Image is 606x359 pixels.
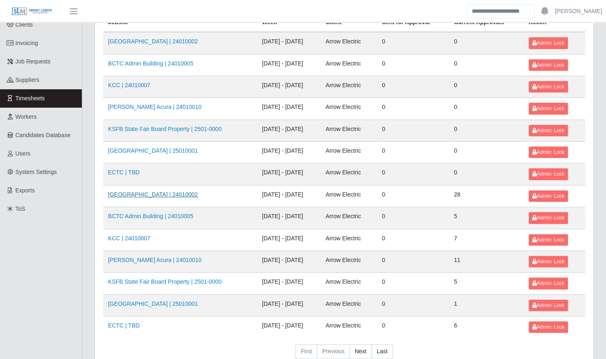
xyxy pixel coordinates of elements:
td: Arrow Electric [321,120,377,141]
span: Admin: Lock [532,324,564,330]
span: System Settings [16,169,57,175]
td: 0 [377,98,449,120]
span: Admin: Lock [532,149,564,155]
td: 0 [449,54,524,76]
td: 0 [449,142,524,163]
td: Arrow Electric [321,207,377,229]
a: ECTC | TBD [108,169,140,176]
button: Admin: Lock [529,59,568,71]
td: 0 [449,98,524,120]
span: Admin: Lock [532,237,564,243]
td: 0 [377,251,449,272]
span: Candidates Database [16,132,71,138]
td: 0 [377,229,449,251]
td: Arrow Electric [321,294,377,316]
td: 0 [377,294,449,316]
span: Exports [16,187,35,194]
button: Admin: Lock [529,321,568,333]
span: Suppliers [16,77,39,83]
td: [DATE] - [DATE] [257,294,320,316]
img: SLM Logo [11,7,52,16]
td: [DATE] - [DATE] [257,76,320,97]
td: 28 [449,185,524,207]
td: 5 [449,207,524,229]
button: Admin: Lock [529,212,568,224]
td: [DATE] - [DATE] [257,163,320,185]
a: BCTC Admin Building | 24010005 [108,213,193,219]
span: Admin: Lock [532,193,564,199]
button: Admin: Lock [529,81,568,93]
span: ToS [16,205,25,212]
td: [DATE] - [DATE] [257,229,320,251]
a: [GEOGRAPHIC_DATA] | 25010001 [108,300,198,307]
td: 0 [377,120,449,141]
td: Arrow Electric [321,76,377,97]
span: Admin: Lock [532,303,564,308]
a: [PERSON_NAME] Acura | 24010010 [108,257,202,263]
span: Clients [16,21,33,28]
td: Arrow Electric [321,229,377,251]
button: Admin: Lock [529,234,568,246]
span: Admin: Lock [532,128,564,133]
a: Last [372,344,393,359]
span: Users [16,150,31,157]
td: [DATE] - [DATE] [257,32,320,54]
td: 0 [377,54,449,76]
td: Arrow Electric [321,32,377,54]
button: Admin: Lock [529,125,568,136]
td: 6 [449,316,524,338]
a: BCTC Admin Building | 24010005 [108,60,193,67]
button: Admin: Lock [529,278,568,289]
a: KSFB State Fair Board Property | 2501-0000 [108,126,222,132]
span: Timesheets [16,95,45,102]
td: Arrow Electric [321,273,377,294]
td: [DATE] - [DATE] [257,251,320,272]
td: [DATE] - [DATE] [257,120,320,141]
span: Admin: Lock [532,280,564,286]
td: Arrow Electric [321,98,377,120]
button: Admin: Lock [529,37,568,49]
a: [PERSON_NAME] Acura | 24010010 [108,104,202,110]
a: ECTC | TBD [108,322,140,329]
button: Admin: Lock [529,103,568,114]
td: [DATE] - [DATE] [257,273,320,294]
button: Admin: Lock [529,300,568,311]
td: 0 [377,163,449,185]
button: Admin: Lock [529,168,568,180]
td: 0 [377,76,449,97]
td: 0 [377,316,449,338]
span: Admin: Lock [532,259,564,264]
span: Admin: Lock [532,62,564,68]
td: 7 [449,229,524,251]
a: [GEOGRAPHIC_DATA] | 25010001 [108,147,198,154]
td: Arrow Electric [321,316,377,338]
span: Workers [16,113,37,120]
span: Admin: Lock [532,40,564,46]
td: [DATE] - [DATE] [257,98,320,120]
a: [GEOGRAPHIC_DATA] | 24010002 [108,191,198,198]
td: 0 [377,185,449,207]
a: KSFB State Fair Board Property | 2501-0000 [108,278,222,285]
td: 0 [449,120,524,141]
td: [DATE] - [DATE] [257,316,320,338]
button: Admin: Lock [529,147,568,158]
td: 0 [449,163,524,185]
td: [DATE] - [DATE] [257,142,320,163]
td: 5 [449,273,524,294]
span: Invoicing [16,40,38,46]
td: [DATE] - [DATE] [257,185,320,207]
td: Arrow Electric [321,142,377,163]
td: 1 [449,294,524,316]
td: Arrow Electric [321,185,377,207]
td: 11 [449,251,524,272]
span: Admin: Lock [532,106,564,111]
td: 0 [449,32,524,54]
span: Job Requests [16,58,51,65]
button: Admin: Lock [529,256,568,267]
td: Arrow Electric [321,251,377,272]
button: Admin: Lock [529,190,568,202]
a: KCC | 24010007 [108,235,150,242]
td: Arrow Electric [321,163,377,185]
span: Admin: Lock [532,171,564,177]
a: [PERSON_NAME] [555,7,602,16]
